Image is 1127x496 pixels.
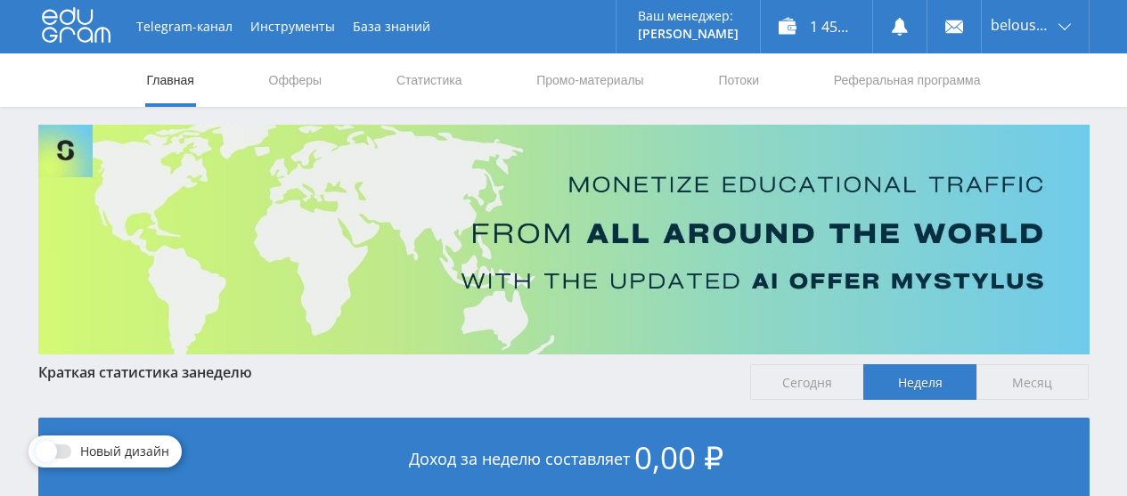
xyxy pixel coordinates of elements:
[863,364,976,400] span: Неделя
[976,364,1090,400] span: Месяц
[750,364,863,400] span: Сегодня
[197,362,252,382] span: неделю
[395,53,464,107] a: Статистика
[145,53,196,107] a: Главная
[991,18,1053,32] span: belousova1964
[832,53,983,107] a: Реферальная программа
[80,444,169,459] span: Новый дизайн
[267,53,324,107] a: Офферы
[638,9,739,23] p: Ваш менеджер:
[38,364,733,380] div: Краткая статистика за
[535,53,645,107] a: Промо-материалы
[38,125,1090,354] img: Banner
[638,27,739,41] p: [PERSON_NAME]
[716,53,761,107] a: Потоки
[634,436,723,478] span: 0,00 ₽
